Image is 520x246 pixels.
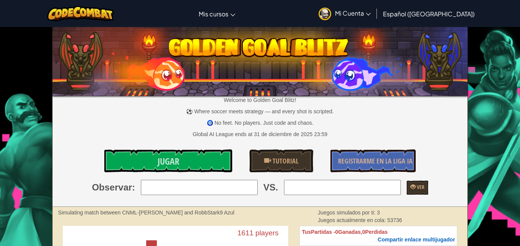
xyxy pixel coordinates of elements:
[330,149,416,172] a: Registrarme en la Liga IA
[53,108,468,115] p: ⚽ Where soccer meets strategy — and every shot is scripted.
[365,229,388,235] span: Perdidas
[193,130,327,138] div: Global AI League ends at 31 de diciembre de 2025 23:59
[53,24,468,96] img: Golden Goal
[271,156,298,166] span: Tutorial
[338,229,362,235] span: Ganadas,
[379,3,479,24] a: Español ([GEOGRAPHIC_DATA])
[378,236,455,243] span: Compartir enlace multijugador
[377,209,380,216] span: 3
[302,229,311,235] span: Tus
[195,3,239,24] a: Mis cursos
[338,156,413,166] span: Registrarme en la Liga IA
[383,10,475,18] span: Español ([GEOGRAPHIC_DATA])
[53,119,468,127] p: 🧿 No feet. No players. Just code and chaos.
[335,9,371,17] span: Mi Cuenta
[132,181,135,194] span: :
[263,181,278,194] span: VS.
[319,8,331,20] img: avatar
[300,226,457,246] th: 0 0
[199,10,228,18] span: Mis cursos
[237,229,278,237] text: 1611 players
[58,209,234,216] strong: Simulating match between CNML-[PERSON_NAME] and RobbStark9 Azul
[92,181,132,194] span: Observar
[416,183,424,190] span: Ver
[53,96,468,104] p: Welcome to Golden Goal Blitz!
[249,149,313,172] a: Tutorial
[387,217,402,223] span: 53736
[47,6,114,21] img: CodeCombat logo
[318,217,387,223] span: Juegos actualmente en cola:
[311,229,335,235] span: Partidas -
[318,209,377,216] span: Juegos simulados por ti:
[158,155,179,167] span: Jugar
[315,2,375,25] a: Mi Cuenta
